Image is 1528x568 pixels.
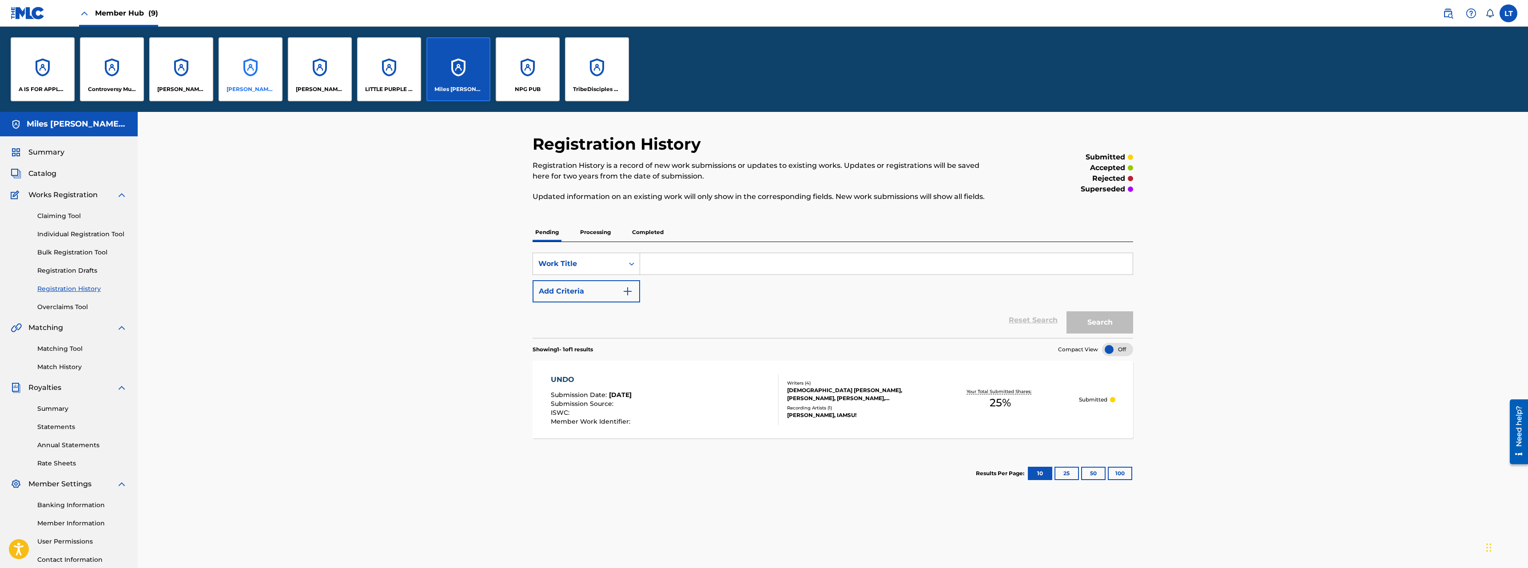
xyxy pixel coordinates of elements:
span: Member Hub [95,8,158,18]
div: UNDO [551,374,633,385]
a: Rate Sheets [37,459,127,468]
a: Contact Information [37,555,127,564]
a: Claiming Tool [37,211,127,221]
a: AccountsTribeDisciples Music [565,37,629,101]
p: Updated information on an existing work will only show in the corresponding fields. New work subm... [533,191,995,202]
img: Summary [11,147,21,158]
img: Close [79,8,90,19]
a: Bulk Registration Tool [37,248,127,257]
a: Public Search [1439,4,1457,22]
span: Royalties [28,382,61,393]
a: Member Information [37,519,127,528]
img: expand [116,322,127,333]
span: Member Work Identifier : [551,417,633,425]
a: AccountsA IS FOR APPLE J IS FOR JACKS MUSIC [11,37,75,101]
img: expand [116,190,127,200]
span: Catalog [28,168,56,179]
p: Submitted [1079,396,1107,404]
p: Controversy Music [88,85,136,93]
img: help [1466,8,1476,19]
p: rejected [1092,173,1125,184]
button: Add Criteria [533,280,640,302]
div: Help [1462,4,1480,22]
iframe: Chat Widget [1484,525,1528,568]
a: Accounts[PERSON_NAME] PUBLISHING [219,37,283,101]
a: Registration History [37,284,127,294]
div: Writers ( 4 ) [787,380,921,386]
a: SummarySummary [11,147,64,158]
iframe: Resource Center [1503,395,1528,469]
img: 9d2ae6d4665cec9f34b9.svg [622,286,633,297]
span: Submission Date : [551,391,609,399]
p: submitted [1086,152,1125,163]
button: 100 [1108,467,1132,480]
p: Completed [629,223,666,242]
span: Submission Source : [551,400,616,408]
div: Drag [1486,534,1492,561]
h2: Registration History [533,134,705,154]
button: 25 [1054,467,1079,480]
img: MLC Logo [11,7,45,20]
span: [DATE] [609,391,632,399]
span: 25 % [990,395,1011,411]
p: Showing 1 - 1 of 1 results [533,346,593,354]
a: AccountsLITTLE PURPLE PEBBLE MUSIC [357,37,421,101]
span: Works Registration [28,190,98,200]
a: Accounts[PERSON_NAME]'s Kid, Inc. [288,37,352,101]
a: UNDOSubmission Date:[DATE]Submission Source:ISWC:Member Work Identifier:Writers (4)[DEMOGRAPHIC_D... [533,361,1133,438]
img: Member Settings [11,479,21,489]
img: Catalog [11,168,21,179]
button: 50 [1081,467,1106,480]
p: NPG PUB [515,85,541,93]
div: Work Title [538,258,618,269]
p: Processing [577,223,613,242]
p: KIM PORTER PUBLISHING [227,85,275,93]
a: AccountsNPG PUB [496,37,560,101]
a: Annual Statements [37,441,127,450]
p: TribeDisciples Music [573,85,621,93]
form: Search Form [533,253,1133,338]
a: Match History [37,362,127,372]
a: User Permissions [37,537,127,546]
a: Individual Registration Tool [37,230,127,239]
p: accepted [1090,163,1125,173]
p: LITTLE PURPLE PEBBLE MUSIC [365,85,414,93]
button: 10 [1028,467,1052,480]
p: Registration History is a record of new work submissions or updates to existing works. Updates or... [533,160,995,182]
div: [PERSON_NAME], IAMSU! [787,411,921,419]
a: Banking Information [37,500,127,510]
span: (9) [148,9,158,17]
img: Works Registration [11,190,22,200]
div: User Menu [1500,4,1517,22]
p: KimYe's Kid, Inc. [296,85,344,93]
a: CatalogCatalog [11,168,56,179]
p: A IS FOR APPLE J IS FOR JACKS MUSIC [19,85,67,93]
img: expand [116,479,127,489]
a: Statements [37,422,127,432]
div: [DEMOGRAPHIC_DATA] [PERSON_NAME], [PERSON_NAME], [PERSON_NAME], [PERSON_NAME] [787,386,921,402]
a: Registration Drafts [37,266,127,275]
a: Matching Tool [37,344,127,354]
a: AccountsMiles [PERSON_NAME] LLC [426,37,490,101]
div: Notifications [1485,9,1494,18]
span: Member Settings [28,479,92,489]
a: Accounts[PERSON_NAME] GLOBAL PUBLISHING [149,37,213,101]
a: AccountsControversy Music [80,37,144,101]
img: expand [116,382,127,393]
span: Compact View [1058,346,1098,354]
h5: Miles Minnick LLC [27,119,127,129]
div: Recording Artists ( 1 ) [787,405,921,411]
a: Summary [37,404,127,413]
p: Miles Minnick LLC [434,85,483,93]
span: ISWC : [551,409,572,417]
img: Matching [11,322,22,333]
a: Overclaims Tool [37,302,127,312]
p: superseded [1081,184,1125,195]
img: search [1443,8,1453,19]
img: Accounts [11,119,21,130]
img: Royalties [11,382,21,393]
span: Matching [28,322,63,333]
